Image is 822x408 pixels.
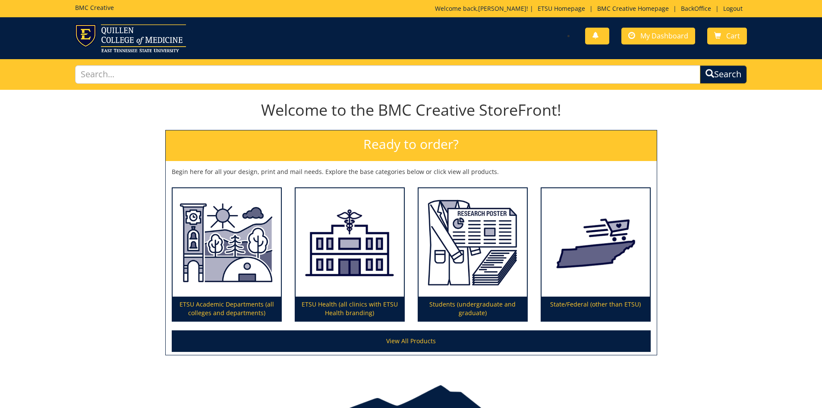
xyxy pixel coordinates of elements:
button: Search [700,65,747,84]
p: ETSU Academic Departments (all colleges and departments) [173,297,281,321]
span: My Dashboard [640,31,688,41]
span: Cart [726,31,740,41]
img: ETSU Academic Departments (all colleges and departments) [173,188,281,297]
input: Search... [75,65,701,84]
a: ETSU Academic Departments (all colleges and departments) [173,188,281,321]
a: Logout [719,4,747,13]
a: View All Products [172,330,651,352]
a: BackOffice [677,4,715,13]
a: My Dashboard [621,28,695,44]
a: BMC Creative Homepage [593,4,673,13]
a: ETSU Health (all clinics with ETSU Health branding) [296,188,404,321]
a: ETSU Homepage [533,4,589,13]
a: Cart [707,28,747,44]
h5: BMC Creative [75,4,114,11]
img: ETSU Health (all clinics with ETSU Health branding) [296,188,404,297]
p: Welcome back, ! | | | | [435,4,747,13]
h1: Welcome to the BMC Creative StoreFront! [165,101,657,119]
p: ETSU Health (all clinics with ETSU Health branding) [296,297,404,321]
h2: Ready to order? [166,130,657,161]
img: State/Federal (other than ETSU) [542,188,650,297]
p: Students (undergraduate and graduate) [419,297,527,321]
p: State/Federal (other than ETSU) [542,297,650,321]
a: State/Federal (other than ETSU) [542,188,650,321]
img: ETSU logo [75,24,186,52]
a: [PERSON_NAME] [478,4,526,13]
a: Students (undergraduate and graduate) [419,188,527,321]
img: Students (undergraduate and graduate) [419,188,527,297]
p: Begin here for all your design, print and mail needs. Explore the base categories below or click ... [172,168,651,176]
